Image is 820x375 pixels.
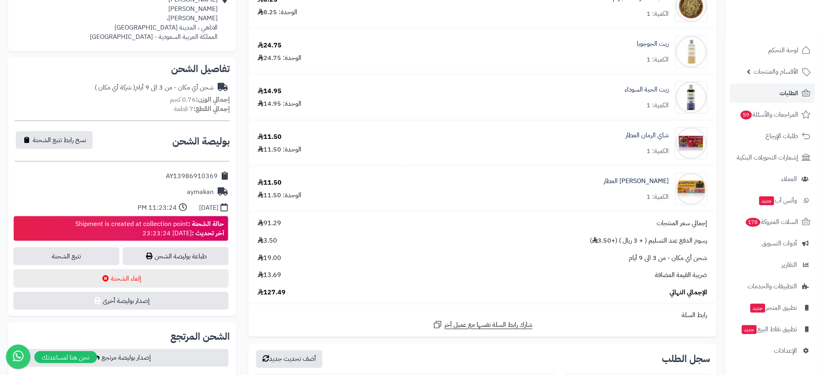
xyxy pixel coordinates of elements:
[730,83,815,103] a: الطلبات
[780,87,799,99] span: الطلبات
[188,219,224,229] strong: حالة الشحنة :
[730,234,815,253] a: أدوات التسويق
[647,101,669,110] div: الكمية: 1
[629,254,708,263] span: شحن أي مكان - من 3 الى 9 أيام
[174,104,230,114] small: 7 قطعة
[774,345,797,356] span: الإعدادات
[748,281,797,292] span: التطبيقات والخدمات
[626,131,669,140] a: شاي الرمان العطار
[187,187,214,197] div: aymakan
[604,177,669,186] a: [PERSON_NAME] العطار
[741,111,752,119] span: 59
[13,247,119,265] a: تتبع الشحنة
[750,304,765,313] span: جديد
[737,152,799,163] span: إشعارات التحويلات البنكية
[759,195,797,206] span: وآتس آب
[15,64,230,74] h2: تفاصيل الشحن
[662,354,710,364] h3: سجل الطلب
[258,99,301,109] div: الوحدة: 14.95
[33,135,86,145] span: نسخ رابط تتبع الشحنة
[741,324,797,335] span: تطبيق نقاط البيع
[657,219,708,228] span: إجمالي سعر المنتجات
[258,191,301,200] div: الوحدة: 11.50
[730,40,815,60] a: لوحة التحكم
[258,41,282,50] div: 24.75
[172,136,230,146] h2: بوليصة الشحن
[252,311,714,320] div: رابط السلة
[13,292,229,310] button: إصدار بوليصة أخرى
[258,87,282,96] div: 14.95
[590,236,708,245] span: رسوم الدفع عند التسليم ( + 3 ريال ) (+3.50 )
[762,238,797,249] span: أدوات التسويق
[676,173,707,205] img: 1751830185-Chamomile-90x90.jpg
[258,53,301,63] div: الوحدة: 24.75
[199,203,218,213] div: [DATE]
[13,349,229,367] button: إصدار بوليصة مرتجع
[730,320,815,339] a: تطبيق نقاط البيعجديد
[647,192,669,202] div: الكمية: 1
[730,212,815,232] a: السلات المتروكة178
[730,148,815,167] a: إشعارات التحويلات البنكية
[258,271,281,280] span: 13.69
[123,247,229,265] a: طباعة بوليصة الشحن
[95,83,135,92] span: ( شركة أي مكان )
[256,350,322,368] button: أضف تحديث جديد
[192,228,224,238] strong: آخر تحديث :
[746,218,761,227] span: 178
[258,178,282,187] div: 11.50
[75,219,224,238] div: Shipment is created at collection point [DATE] 23:23:24
[258,145,301,154] div: الوحدة: 11.50
[765,21,812,38] img: logo-2.png
[750,302,797,313] span: تطبيق المتجر
[258,132,282,142] div: 11.50
[445,321,533,330] span: شارك رابط السلة نفسها مع عميل آخر
[730,105,815,124] a: المراجعات والأسئلة59
[754,66,799,77] span: الأقسام والمنتجات
[676,81,707,114] img: 1708368075-Black%20Seed%20Oil%20v02-90x90.jpg
[170,95,230,104] small: 0.76 كجم
[647,9,669,19] div: الكمية: 1
[766,130,799,142] span: طلبات الإرجاع
[138,203,177,213] div: 11:23:24 PM
[647,55,669,64] div: الكمية: 1
[166,172,218,181] div: AY13986910369
[193,104,230,114] strong: إجمالي القطع:
[742,325,757,334] span: جديد
[433,320,533,330] a: شارك رابط السلة نفسها مع عميل آخر
[258,254,281,263] span: 19.00
[676,36,707,68] img: 1703320075-Jojoba%20Oil-90x90.jpg
[730,169,815,189] a: العملاء
[670,288,708,297] span: الإجمالي النهائي
[730,126,815,146] a: طلبات الإرجاع
[769,45,799,56] span: لوحة التحكم
[258,236,277,245] span: 3.50
[95,83,214,92] div: شحن أي مكان - من 3 الى 9 أيام
[196,95,230,104] strong: إجمالي الوزن:
[730,298,815,317] a: تطبيق المتجرجديد
[647,147,669,156] div: الكمية: 1
[13,269,229,288] button: إلغاء الشحنة
[782,173,797,185] span: العملاء
[655,271,708,280] span: ضريبة القيمة المضافة
[625,85,669,94] a: زيت الحبة السوداء
[258,8,297,17] div: الوحدة: 8.25
[258,288,286,297] span: 127.49
[730,255,815,275] a: التقارير
[730,277,815,296] a: التطبيقات والخدمات
[170,332,230,342] h2: الشحن المرتجع
[676,127,707,160] img: 1735152076-Alattar%20Pomegranate-90x90.jpg
[16,131,93,149] button: نسخ رابط تتبع الشحنة
[730,341,815,360] a: الإعدادات
[740,109,799,120] span: المراجعات والأسئلة
[258,219,281,228] span: 91.29
[637,39,669,49] a: زيت الجوجوبا
[759,196,774,205] span: جديد
[745,216,799,228] span: السلات المتروكة
[782,259,797,271] span: التقارير
[730,191,815,210] a: وآتس آبجديد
